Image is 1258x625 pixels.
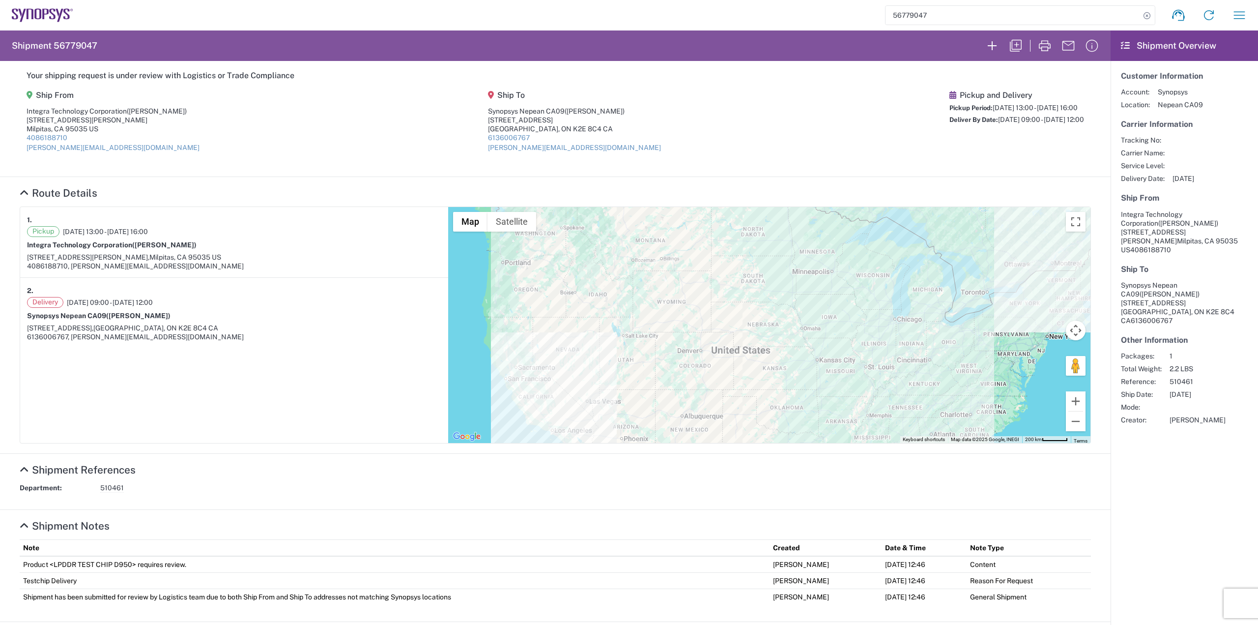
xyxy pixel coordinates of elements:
[967,540,1091,557] th: Note Type
[1022,436,1071,443] button: Map Scale: 200 km per 49 pixels
[1158,88,1203,96] span: Synopsys
[770,573,882,589] td: [PERSON_NAME]
[1066,321,1086,340] button: Map camera controls
[488,134,530,142] a: 6136006767
[27,226,59,237] span: Pickup
[1158,100,1203,109] span: Nepean CA09
[998,116,1084,123] span: [DATE] 09:00 - [DATE] 12:00
[903,436,945,443] button: Keyboard shortcuts
[1121,228,1186,245] span: [STREET_ADDRESS][PERSON_NAME]
[12,40,97,52] h2: Shipment 56779047
[1121,88,1150,96] span: Account:
[27,90,200,100] h5: Ship From
[149,253,221,261] span: Milpitas, CA 95035 US
[20,540,770,557] th: Note
[1121,364,1162,373] span: Total Weight:
[1121,265,1248,274] h5: Ship To
[27,262,441,270] div: 4086188710, [PERSON_NAME][EMAIL_ADDRESS][DOMAIN_NAME]
[1121,210,1248,254] address: Milpitas, CA 95035 US
[127,107,187,115] span: ([PERSON_NAME])
[1121,352,1162,360] span: Packages:
[951,437,1019,442] span: Map data ©2025 Google, INEGI
[1121,281,1248,325] address: [GEOGRAPHIC_DATA], ON K2E 8C4 CA
[27,214,32,226] strong: 1.
[20,520,110,532] a: Hide Details
[770,589,882,605] td: [PERSON_NAME]
[882,540,967,557] th: Date & Time
[949,104,993,112] span: Pickup Period:
[27,107,200,116] div: Integra Technology Corporation
[20,573,770,589] td: Testchip Delivery
[1121,390,1162,399] span: Ship Date:
[882,573,967,589] td: [DATE] 12:46
[1170,364,1226,373] span: 2.2 LBS
[27,297,63,308] span: Delivery
[93,324,218,332] span: [GEOGRAPHIC_DATA], ON K2E 8C4 CA
[488,90,661,100] h5: Ship To
[487,212,536,232] button: Show satellite imagery
[1066,391,1086,411] button: Zoom in
[1170,416,1226,424] span: [PERSON_NAME]
[1170,377,1226,386] span: 510461
[20,187,97,199] a: Hide Details
[451,430,483,443] a: Open this area in Google Maps (opens a new window)
[1066,356,1086,376] button: Drag Pegman onto the map to open Street View
[27,144,200,151] a: [PERSON_NAME][EMAIL_ADDRESS][DOMAIN_NAME]
[27,71,1084,80] h5: Your shipping request is under review with Logistics or Trade Compliance
[63,227,148,236] span: [DATE] 13:00 - [DATE] 16:00
[1121,149,1165,157] span: Carrier Name:
[1121,210,1182,227] span: Integra Technology Corporation
[565,107,625,115] span: ([PERSON_NAME])
[1121,416,1162,424] span: Creator:
[993,104,1078,112] span: [DATE] 13:00 - [DATE] 16:00
[949,90,1084,100] h5: Pickup and Delivery
[20,589,770,605] td: Shipment has been submitted for review by Logistics team due to both Ship From and Ship To addres...
[1140,290,1200,298] span: ([PERSON_NAME])
[770,556,882,573] td: [PERSON_NAME]
[882,589,967,605] td: [DATE] 12:46
[882,556,967,573] td: [DATE] 12:46
[967,573,1091,589] td: Reason For Request
[20,483,93,493] strong: Department:
[1111,30,1258,61] header: Shipment Overview
[1121,119,1248,129] h5: Carrier Information
[27,116,200,124] div: [STREET_ADDRESS][PERSON_NAME]
[27,312,171,320] strong: Synopsys Nepean CA09
[770,540,882,557] th: Created
[1121,100,1150,109] span: Location:
[1121,281,1200,307] span: Synopsys Nepean CA09 [STREET_ADDRESS]
[27,332,441,341] div: 6136006767, [PERSON_NAME][EMAIL_ADDRESS][DOMAIN_NAME]
[488,124,661,133] div: [GEOGRAPHIC_DATA], ON K2E 8C4 CA
[1025,437,1042,442] span: 200 km
[1130,246,1171,254] span: 4086188710
[67,298,153,307] span: [DATE] 09:00 - [DATE] 12:00
[1121,136,1165,145] span: Tracking No:
[949,116,998,123] span: Deliver By Date:
[1066,212,1086,232] button: Toggle fullscreen view
[27,134,67,142] a: 4086188710
[132,241,197,249] span: ([PERSON_NAME])
[27,324,93,332] span: [STREET_ADDRESS],
[1121,403,1162,412] span: Mode:
[27,241,197,249] strong: Integra Technology Corporation
[1121,71,1248,81] h5: Customer Information
[451,430,483,443] img: Google
[27,253,149,261] span: [STREET_ADDRESS][PERSON_NAME],
[20,464,136,476] a: Hide Details
[1121,174,1165,183] span: Delivery Date:
[488,107,661,116] div: Synopsys Nepean CA09
[27,285,33,297] strong: 2.
[488,144,661,151] a: [PERSON_NAME][EMAIL_ADDRESS][DOMAIN_NAME]
[488,116,661,124] div: [STREET_ADDRESS]
[27,124,200,133] div: Milpitas, CA 95035 US
[1170,390,1226,399] span: [DATE]
[20,556,770,573] td: Product <LPDDR TEST CHIP D950> requires review.
[1121,377,1162,386] span: Reference:
[1074,438,1087,444] a: Terms
[886,6,1140,25] input: Shipment, tracking or reference number
[1158,219,1218,227] span: ([PERSON_NAME])
[1066,412,1086,431] button: Zoom out
[20,539,1091,605] table: Shipment Notes
[1172,174,1194,183] span: [DATE]
[1170,352,1226,360] span: 1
